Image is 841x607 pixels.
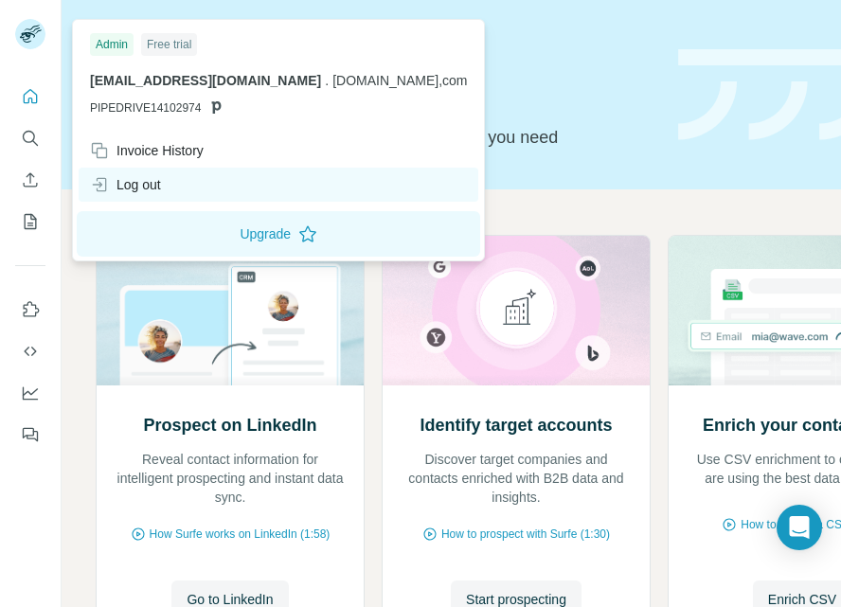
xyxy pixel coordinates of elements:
[332,73,467,88] span: [DOMAIN_NAME],com
[420,412,612,438] h2: Identify target accounts
[15,205,45,239] button: My lists
[15,163,45,197] button: Enrich CSV
[90,99,201,116] span: PIPEDRIVE14102974
[15,334,45,368] button: Use Surfe API
[15,293,45,327] button: Use Surfe on LinkedIn
[90,73,321,88] span: [EMAIL_ADDRESS][DOMAIN_NAME]
[90,33,134,56] div: Admin
[441,526,610,543] span: How to prospect with Surfe (1:30)
[15,418,45,452] button: Feedback
[402,450,631,507] p: Discover target companies and contacts enriched with B2B data and insights.
[96,236,365,385] img: Prospect on LinkedIn
[141,33,197,56] div: Free trial
[143,412,316,438] h2: Prospect on LinkedIn
[15,121,45,155] button: Search
[90,141,204,160] div: Invoice History
[325,73,329,88] span: .
[116,450,345,507] p: Reveal contact information for intelligent prospecting and instant data sync.
[382,236,651,385] img: Identify target accounts
[150,526,331,543] span: How Surfe works on LinkedIn (1:58)
[77,211,480,257] button: Upgrade
[777,505,822,550] div: Open Intercom Messenger
[15,376,45,410] button: Dashboard
[90,175,161,194] div: Log out
[15,80,45,114] button: Quick start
